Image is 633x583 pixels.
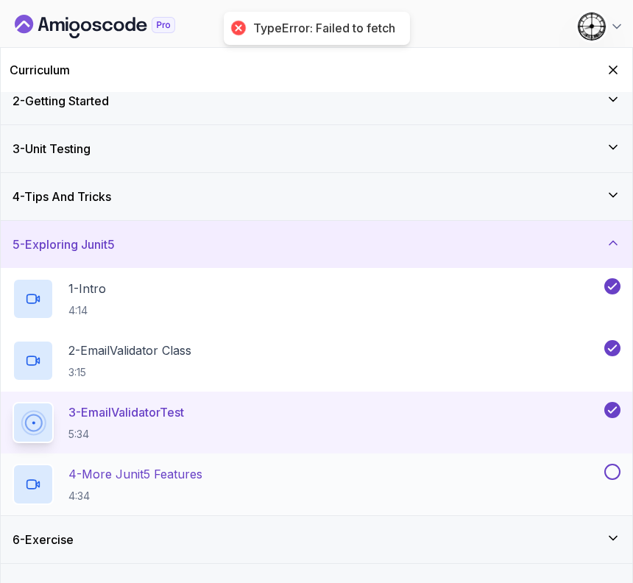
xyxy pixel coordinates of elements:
[10,61,70,79] h2: Curriculum
[13,188,111,205] h3: 4 - Tips And Tricks
[68,403,184,421] p: 3 - EmailValidatorTest
[13,340,620,381] button: 2-EmailValidator Class3:15
[68,303,106,318] p: 4:14
[603,60,623,80] button: Hide Curriculum for mobile
[68,427,184,442] p: 5:34
[68,342,191,359] p: 2 - EmailValidator Class
[13,278,620,319] button: 1-Intro4:14
[68,465,202,483] p: 4 - More Junit5 Features
[1,516,632,563] button: 6-Exercise
[15,15,209,38] a: Dashboard
[13,92,109,110] h3: 2 - Getting Started
[13,140,91,158] h3: 3 - Unit Testing
[1,173,632,220] button: 4-Tips And Tricks
[1,221,632,268] button: 5-Exploring Junit5
[253,21,395,36] div: TypeError: Failed to fetch
[578,13,606,40] img: user profile image
[13,236,115,253] h3: 5 - Exploring Junit5
[68,489,202,504] p: 4:34
[1,77,632,124] button: 2-Getting Started
[13,464,620,505] button: 4-More Junit5 Features4:34
[1,125,632,172] button: 3-Unit Testing
[68,280,106,297] p: 1 - Intro
[68,365,191,380] p: 3:15
[13,402,620,443] button: 3-EmailValidatorTest5:34
[577,12,624,41] button: user profile image
[13,531,74,548] h3: 6 - Exercise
